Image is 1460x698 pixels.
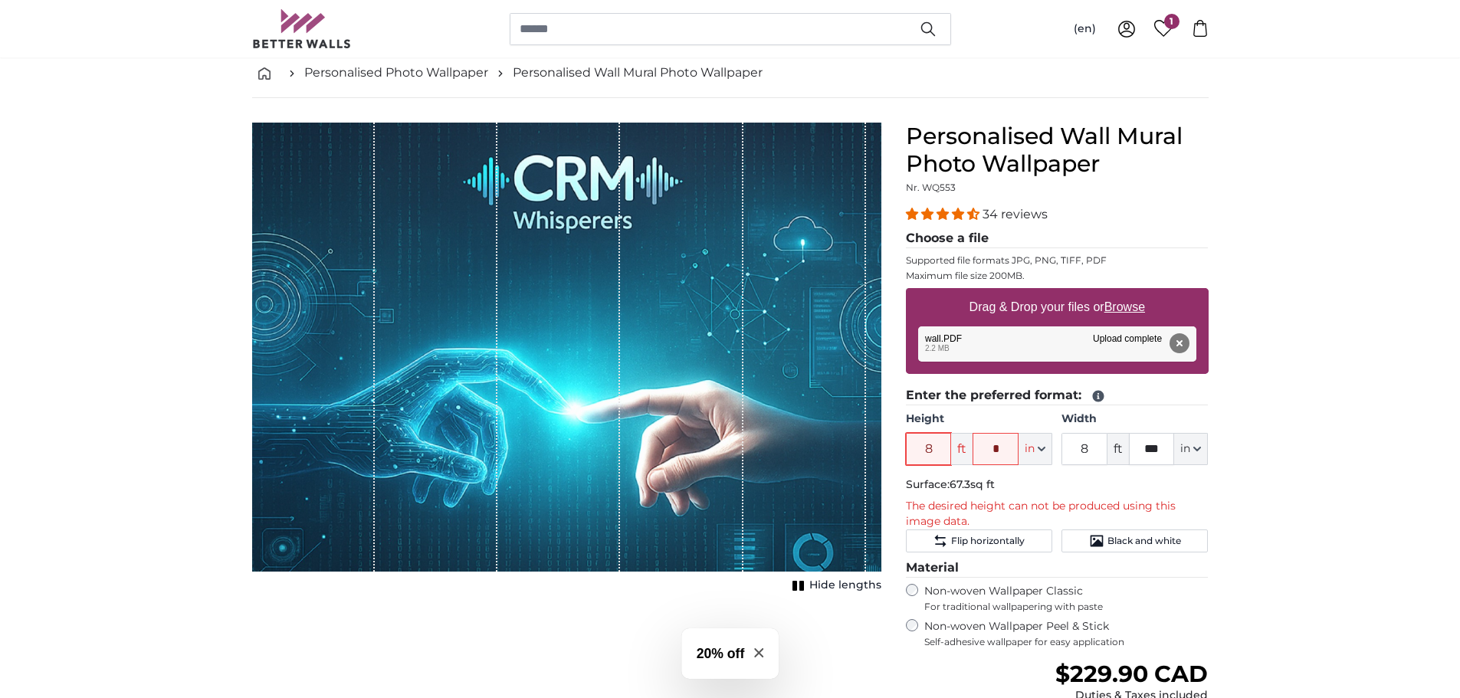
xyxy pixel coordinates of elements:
label: Drag & Drop your files or [963,292,1150,323]
label: Height [906,411,1052,427]
label: Non-woven Wallpaper Classic [924,584,1209,613]
span: Self-adhesive wallpaper for easy application [924,636,1209,648]
legend: Enter the preferred format: [906,386,1209,405]
a: Personalised Wall Mural Photo Wallpaper [513,64,763,82]
span: Flip horizontally [951,535,1025,547]
p: Supported file formats JPG, PNG, TIFF, PDF [906,254,1209,267]
span: in [1025,441,1035,457]
span: $229.90 CAD [1055,660,1208,688]
span: ft [951,433,973,465]
span: Nr. WQ553 [906,182,956,193]
button: in [1019,433,1052,465]
legend: Choose a file [906,229,1209,248]
img: Betterwalls [252,9,352,48]
span: 1 [1164,14,1179,29]
span: 4.32 stars [906,207,983,221]
a: Personalised Photo Wallpaper [304,64,488,82]
button: (en) [1061,15,1108,43]
label: Width [1061,411,1208,427]
p: The desired height can not be produced using this image data. [906,499,1209,529]
div: 1 of 1 [252,123,881,596]
span: in [1180,441,1190,457]
span: Black and white [1107,535,1181,547]
legend: Material [906,559,1209,578]
button: Hide lengths [788,575,881,596]
label: Non-woven Wallpaper Peel & Stick [924,619,1209,648]
span: 34 reviews [983,207,1048,221]
span: Hide lengths [809,578,881,593]
p: Maximum file size 200MB. [906,270,1209,282]
button: Flip horizontally [906,529,1052,552]
button: Black and white [1061,529,1208,552]
h1: Personalised Wall Mural Photo Wallpaper [906,123,1209,178]
span: For traditional wallpapering with paste [924,601,1209,613]
span: 67.3sq ft [950,477,995,491]
p: Surface: [906,477,1209,493]
button: in [1174,433,1208,465]
nav: breadcrumbs [252,48,1209,98]
u: Browse [1104,300,1145,313]
span: ft [1107,433,1129,465]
